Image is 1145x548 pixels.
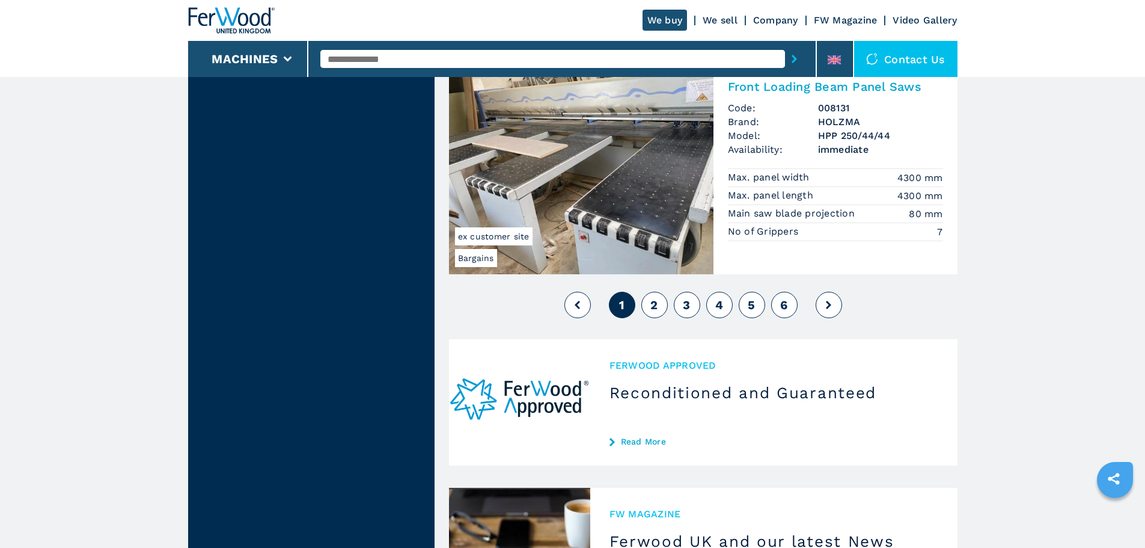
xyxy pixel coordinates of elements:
h2: Front Loading Beam Panel Saws [728,79,943,94]
iframe: Chat [1094,494,1136,539]
em: 80 mm [909,207,942,221]
em: 4300 mm [897,189,943,203]
img: Contact us [866,53,878,65]
span: 2 [650,298,658,312]
span: Brand: [728,115,818,129]
button: submit-button [785,45,804,73]
span: Ferwood Approved [609,359,938,372]
div: Contact us [854,41,957,77]
img: Reconditioned and Guaranteed [449,339,590,466]
a: Read More [609,437,938,446]
a: Video Gallery [893,14,957,26]
h3: HPP 250/44/44 [818,129,943,143]
span: immediate [818,143,943,156]
span: 6 [780,298,787,312]
a: We buy [643,10,688,31]
p: Max. panel length [728,189,817,202]
span: 5 [748,298,755,312]
a: FW Magazine [814,14,878,26]
h3: Reconditioned and Guaranteed [609,383,938,402]
em: 4300 mm [897,171,943,185]
p: Main saw blade projection [728,207,858,220]
h3: 008131 [818,101,943,115]
a: Front Loading Beam Panel Saws HOLZMA HPP 250/44/44Bargainsex customer siteFront Loading Beam Pane... [449,70,957,274]
p: No of Grippers [728,225,802,238]
p: Max. panel width [728,171,813,184]
img: Ferwood [188,7,275,34]
span: Availability: [728,143,818,156]
h3: HOLZMA [818,115,943,129]
span: 1 [619,298,624,312]
em: 7 [937,225,942,239]
span: ex customer site [455,227,533,245]
span: FW MAGAZINE [609,507,938,521]
span: Bargains [455,249,497,267]
button: 6 [771,292,798,318]
span: Model: [728,129,818,143]
button: Machines [212,52,278,66]
button: 5 [739,292,765,318]
img: Front Loading Beam Panel Saws HOLZMA HPP 250/44/44 [449,70,713,274]
span: 3 [683,298,690,312]
button: 1 [609,292,635,318]
span: 4 [715,298,723,312]
a: sharethis [1099,464,1129,494]
a: Company [753,14,798,26]
button: 2 [641,292,668,318]
button: 4 [706,292,733,318]
span: Code: [728,101,818,115]
button: 3 [674,292,700,318]
a: We sell [703,14,737,26]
